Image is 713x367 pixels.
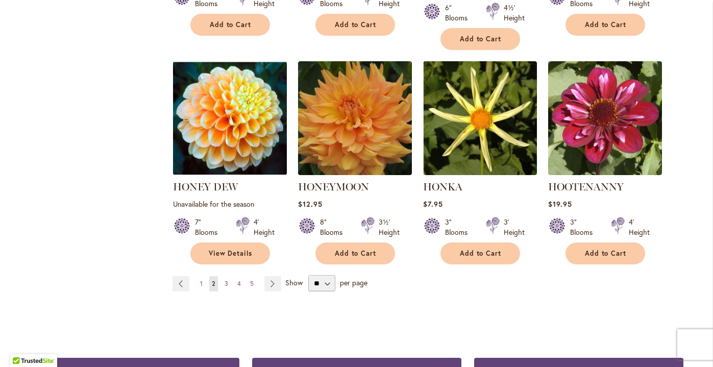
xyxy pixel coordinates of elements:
[209,249,253,258] span: View Details
[440,242,520,264] button: Add to Cart
[198,276,205,291] a: 1
[212,280,215,287] span: 2
[335,20,377,29] span: Add to Cart
[173,181,238,193] a: HONEY DEW
[460,35,502,43] span: Add to Cart
[566,242,645,264] button: Add to Cart
[548,181,624,193] a: HOOTENANNY
[190,14,270,36] button: Add to Cart
[250,280,254,287] span: 5
[285,278,303,287] span: Show
[379,217,400,237] div: 3½' Height
[445,217,474,237] div: 3" Blooms
[423,167,537,177] a: HONKA
[298,61,412,175] img: Honeymoon
[460,249,502,258] span: Add to Cart
[548,61,662,175] img: HOOTENANNY
[200,280,203,287] span: 1
[248,276,256,291] a: 5
[8,331,36,359] iframe: Launch Accessibility Center
[210,20,252,29] span: Add to Cart
[298,167,412,177] a: Honeymoon
[423,181,462,193] a: HONKA
[173,199,287,209] p: Unavailable for the season
[548,199,572,209] span: $19.95
[423,199,443,209] span: $7.95
[254,217,275,237] div: 4' Height
[440,28,520,50] button: Add to Cart
[504,217,525,237] div: 3' Height
[570,217,599,237] div: 3" Blooms
[190,242,270,264] a: View Details
[298,181,369,193] a: HONEYMOON
[315,242,395,264] button: Add to Cart
[445,3,474,23] div: 6" Blooms
[237,280,241,287] span: 4
[315,14,395,36] button: Add to Cart
[585,20,627,29] span: Add to Cart
[629,217,650,237] div: 4' Height
[320,217,349,237] div: 8" Blooms
[225,280,228,287] span: 3
[335,249,377,258] span: Add to Cart
[173,61,287,175] img: Honey Dew
[235,276,243,291] a: 4
[298,199,323,209] span: $12.95
[566,14,645,36] button: Add to Cart
[548,167,662,177] a: HOOTENANNY
[423,61,537,175] img: HONKA
[222,276,231,291] a: 3
[504,3,525,23] div: 4½' Height
[195,217,224,237] div: 7" Blooms
[340,278,367,287] span: per page
[585,249,627,258] span: Add to Cart
[173,167,287,177] a: Honey Dew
